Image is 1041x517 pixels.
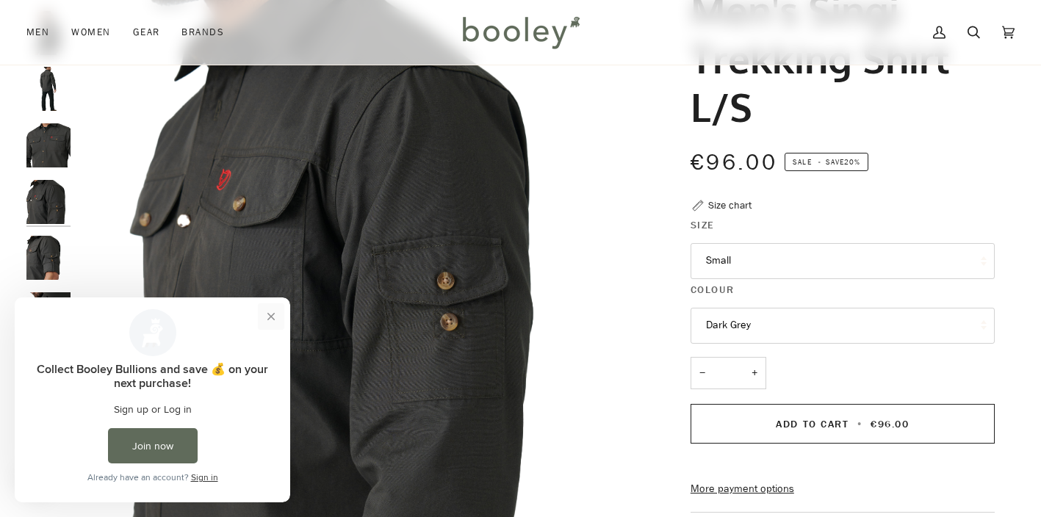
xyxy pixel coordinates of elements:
[691,404,995,444] button: Add to Cart • €96.00
[844,156,860,167] span: 20%
[708,198,752,213] div: Size chart
[743,357,766,390] button: +
[853,417,867,431] span: •
[456,11,585,54] img: Booley
[133,25,160,40] span: Gear
[691,357,714,390] button: −
[691,217,715,233] span: Size
[71,25,110,40] span: Women
[785,153,868,172] span: Save
[691,357,766,390] input: Quantity
[26,292,71,336] img: Fjallraven Men's Singi Trekking Shirt L/S Dark Grey - Booley Galway
[26,123,71,167] img: Fjallraven Men's Singi Trekking Shirt L/S Dark Grey - Booley Galway
[26,67,71,111] img: Fjallraven Men's Singi Trekking Shirt L/S Dark Grey - Booley Galway
[26,236,71,280] img: Fjallraven Men's Singi Trekking Shirt L/S Dark Grey - Booley Galway
[691,148,777,178] span: €96.00
[776,417,849,431] span: Add to Cart
[691,308,995,344] button: Dark Grey
[691,282,734,297] span: Colour
[26,180,71,224] img: Fjallraven Men's Singi Trekking Shirt L/S Dark Grey - Booley Galway
[691,481,995,497] a: More payment options
[814,156,826,167] em: •
[181,25,224,40] span: Brands
[793,156,811,167] span: Sale
[26,25,49,40] span: Men
[871,417,909,431] span: €96.00
[691,243,995,279] button: Small
[15,297,290,502] iframe: Loyalty program pop-up with offers and actions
